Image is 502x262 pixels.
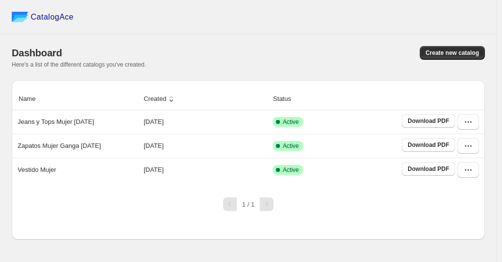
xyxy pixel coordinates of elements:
button: Created [142,90,178,108]
span: 1 / 1 [242,201,254,208]
a: Download PDF [402,162,455,176]
button: Status [272,90,302,108]
button: Create new catalog [420,46,485,60]
span: CatalogAce [31,12,74,22]
a: Download PDF [402,114,455,128]
td: [DATE] [141,134,270,158]
span: Active [283,166,299,174]
span: Download PDF [408,117,449,125]
p: Vestido Mujer [18,165,56,175]
td: [DATE] [141,158,270,182]
a: Download PDF [402,138,455,152]
span: Create new catalog [426,49,479,57]
img: catalog ace [12,12,28,22]
span: Download PDF [408,165,449,173]
td: [DATE] [141,110,270,134]
p: Jeans y Tops Mujer [DATE] [18,117,94,127]
p: Zapatos Mujer Ganga [DATE] [18,141,101,151]
span: Download PDF [408,141,449,149]
span: Dashboard [12,48,62,58]
button: Name [17,90,47,108]
span: Active [283,118,299,126]
span: Active [283,142,299,150]
span: Here's a list of the different catalogs you've created. [12,61,146,68]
